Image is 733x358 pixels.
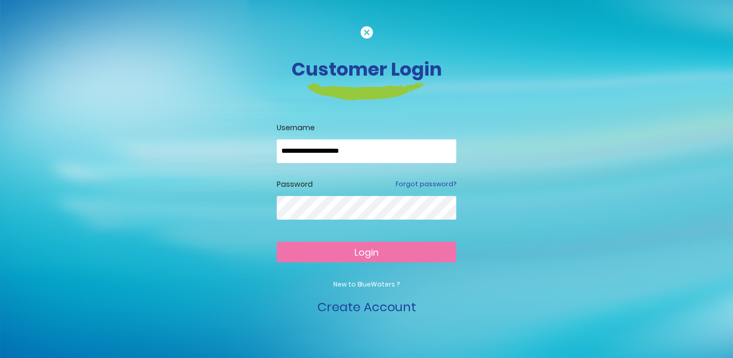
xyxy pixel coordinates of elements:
[308,83,425,100] img: login-heading-border.png
[317,298,416,315] a: Create Account
[277,242,456,262] button: Login
[354,246,379,259] span: Login
[277,179,313,190] label: Password
[396,180,456,189] a: Forgot password?
[361,26,373,39] img: cancel
[277,122,456,133] label: Username
[277,280,456,289] p: New to BlueWaters ?
[81,58,652,80] h3: Customer Login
